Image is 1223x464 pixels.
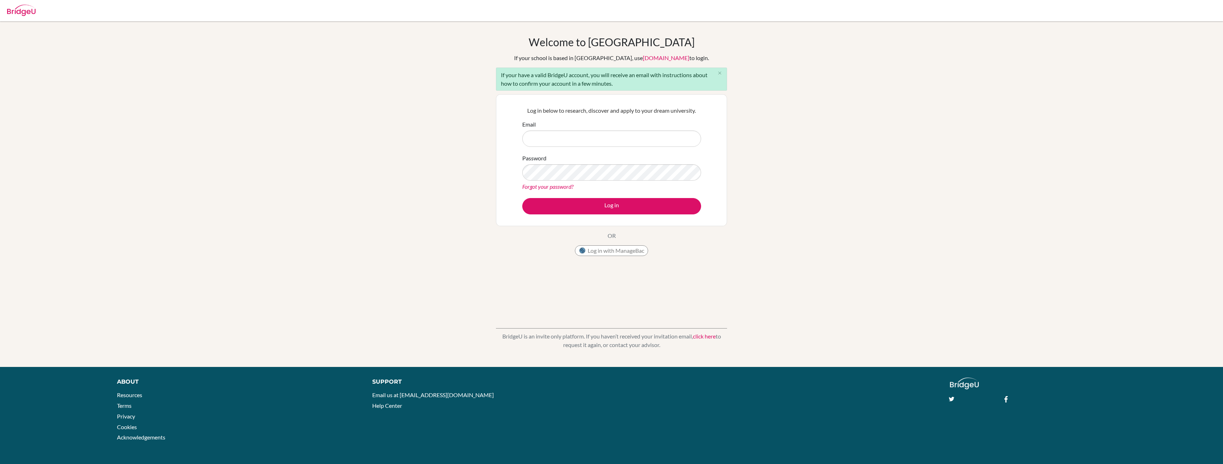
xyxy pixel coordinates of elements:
[372,402,402,409] a: Help Center
[514,54,709,62] div: If your school is based in [GEOGRAPHIC_DATA], use to login.
[522,154,546,162] label: Password
[950,378,979,389] img: logo_white@2x-f4f0deed5e89b7ecb1c2cc34c3e3d731f90f0f143d5ea2071677605dd97b5244.png
[117,434,165,441] a: Acknowledgements
[496,332,727,349] p: BridgeU is an invite only platform. If you haven’t received your invitation email, to request it ...
[117,378,356,386] div: About
[117,402,132,409] a: Terms
[643,54,689,61] a: [DOMAIN_NAME]
[496,68,727,91] div: If your have a valid BridgeU account, you will receive an email with instructions about how to co...
[522,106,701,115] p: Log in below to research, discover and apply to your dream university.
[522,120,536,129] label: Email
[117,423,137,430] a: Cookies
[522,183,573,190] a: Forgot your password?
[7,5,36,16] img: Bridge-U
[693,333,716,340] a: click here
[608,231,616,240] p: OR
[372,378,600,386] div: Support
[522,198,701,214] button: Log in
[117,391,142,398] a: Resources
[117,413,135,420] a: Privacy
[575,245,648,256] button: Log in with ManageBac
[712,68,727,79] button: Close
[372,391,494,398] a: Email us at [EMAIL_ADDRESS][DOMAIN_NAME]
[529,36,695,48] h1: Welcome to [GEOGRAPHIC_DATA]
[717,70,722,76] i: close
